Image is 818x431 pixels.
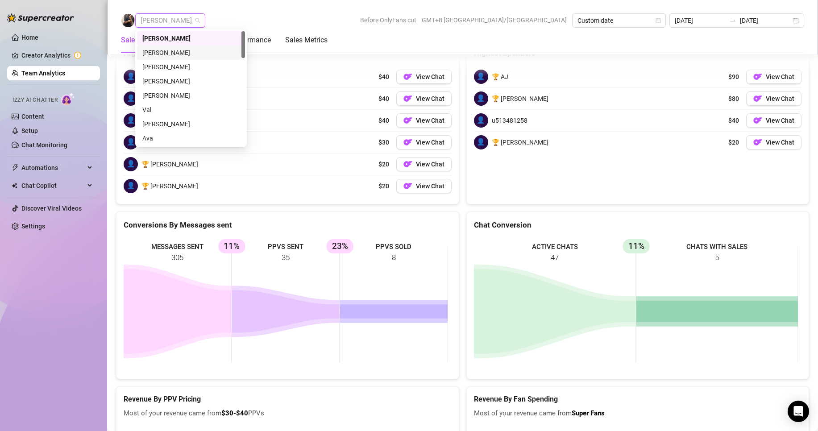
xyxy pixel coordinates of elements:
[572,409,605,417] b: Super Fans
[360,13,416,27] span: Before OnlyFans cut
[137,60,245,74] div: Charmaine Javillonar
[21,34,38,41] a: Home
[124,179,138,193] span: 👤
[21,161,85,175] span: Automations
[142,33,240,43] div: [PERSON_NAME]
[492,116,527,125] span: u513481258
[416,95,444,102] span: View Chat
[416,73,444,80] span: View Chat
[137,117,245,131] div: Aira Marie
[141,181,198,191] span: 🏆 [PERSON_NAME]
[766,139,794,146] span: View Chat
[137,74,245,88] div: Jayson Roa
[766,117,794,124] span: View Chat
[378,94,389,104] span: $40
[378,116,389,125] span: $40
[137,31,245,46] div: Sean Carino
[753,94,762,103] img: OF
[124,157,138,171] span: 👤
[21,205,82,212] a: Discover Viral Videos
[416,139,444,146] span: View Chat
[141,14,200,27] span: Sean Carino
[728,72,739,82] span: $90
[729,17,736,24] span: swap-right
[474,408,802,419] span: Most of your revenue came from
[474,113,488,128] span: 👤
[492,137,548,147] span: 🏆 [PERSON_NAME]
[746,70,801,84] button: OFView Chat
[492,94,548,104] span: 🏆 [PERSON_NAME]
[378,159,389,169] span: $20
[137,88,245,103] div: Davis Armbrust
[124,219,452,231] div: Conversions By Messages sent
[124,91,138,106] span: 👤
[746,135,801,149] button: OFView Chat
[403,116,412,125] img: OF
[378,181,389,191] span: $20
[474,394,802,405] h5: Revenue By Fan Spending
[137,131,245,145] div: Ava
[416,182,444,190] span: View Chat
[740,16,791,25] input: End date
[21,223,45,230] a: Settings
[416,161,444,168] span: View Chat
[124,135,138,149] span: 👤
[121,35,138,46] div: Sales
[142,76,240,86] div: [PERSON_NAME]
[766,95,794,102] span: View Chat
[474,91,488,106] span: 👤
[221,409,248,417] b: $30-$40
[142,91,240,100] div: [PERSON_NAME]
[142,119,240,129] div: [PERSON_NAME]
[492,72,508,82] span: 🏆 AJ
[728,137,739,147] span: $20
[396,70,452,84] button: OFView Chat
[403,160,412,169] img: OF
[137,46,245,60] div: Benedict Perez
[422,13,567,27] span: GMT+8 [GEOGRAPHIC_DATA]/[GEOGRAPHIC_DATA]
[285,35,328,46] div: Sales Metrics
[396,179,452,193] button: OFView Chat
[141,159,198,169] span: 🏆 [PERSON_NAME]
[403,182,412,191] img: OF
[403,138,412,147] img: OF
[396,91,452,106] button: OFView Chat
[142,105,240,115] div: Val
[124,70,138,84] span: 👤
[21,113,44,120] a: Content
[124,408,452,419] span: Most of your revenue came from PPVs
[403,94,412,103] img: OF
[21,178,85,193] span: Chat Copilot
[12,164,19,171] span: thunderbolt
[396,135,452,149] button: OFView Chat
[142,133,240,143] div: Ava
[230,35,271,46] div: Performance
[656,18,661,23] span: calendar
[728,94,739,104] span: $80
[416,117,444,124] span: View Chat
[474,219,802,231] div: Chat Conversion
[142,62,240,72] div: [PERSON_NAME]
[142,48,240,58] div: [PERSON_NAME]
[396,113,452,128] button: OFView Chat
[474,70,488,84] span: 👤
[753,72,762,81] img: OF
[474,135,488,149] span: 👤
[124,113,138,128] span: 👤
[675,16,726,25] input: Start date
[12,96,58,104] span: Izzy AI Chatter
[746,113,801,128] button: OFView Chat
[753,116,762,125] img: OF
[746,91,801,106] button: OFView Chat
[21,70,65,77] a: Team Analytics
[396,157,452,171] button: OFView Chat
